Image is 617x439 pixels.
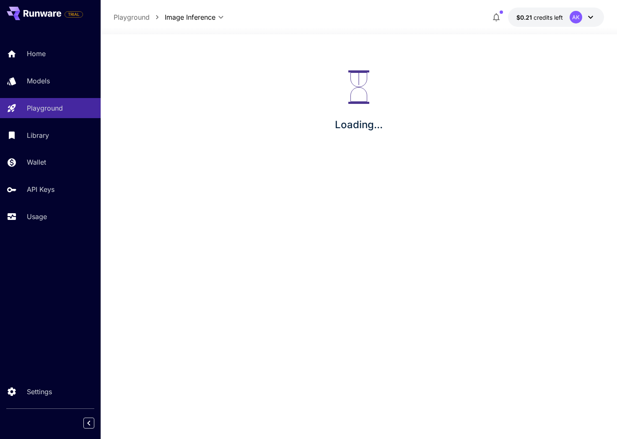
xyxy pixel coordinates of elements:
p: Library [27,130,49,140]
span: Add your payment card to enable full platform functionality. [65,9,83,19]
p: Wallet [27,157,46,167]
button: $0.21408AK [508,8,604,27]
p: Settings [27,387,52,397]
a: Playground [114,12,150,22]
nav: breadcrumb [114,12,165,22]
span: credits left [534,14,563,21]
p: Loading... [335,117,383,132]
div: $0.21408 [516,13,563,22]
span: $0.21 [516,14,534,21]
span: Image Inference [165,12,215,22]
p: Playground [27,103,63,113]
button: Collapse sidebar [83,418,94,429]
p: API Keys [27,184,54,194]
span: TRIAL [65,11,83,18]
div: AK [570,11,582,23]
p: Home [27,49,46,59]
div: Collapse sidebar [90,416,101,431]
p: Models [27,76,50,86]
p: Usage [27,212,47,222]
